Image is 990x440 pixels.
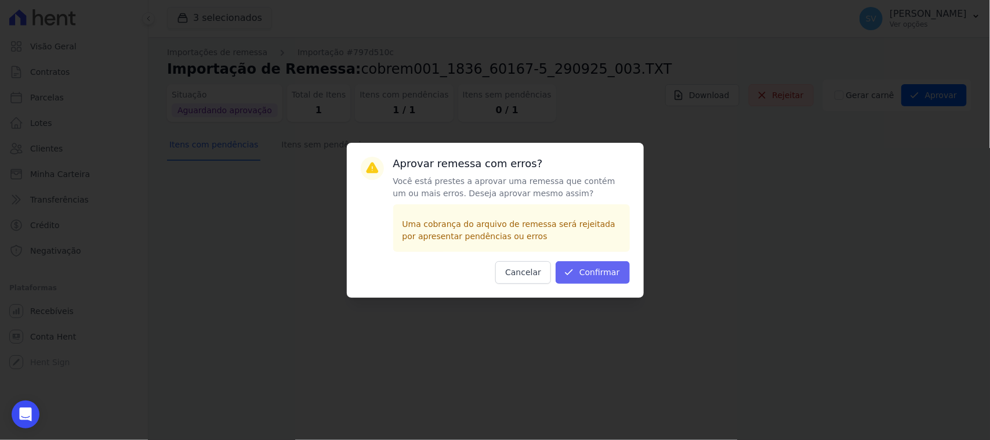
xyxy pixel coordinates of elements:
[393,157,630,171] h3: Aprovar remessa com erros?
[402,218,621,243] p: Uma cobrança do arquivo de remessa será rejeitada por apresentar pendências ou erros
[556,261,630,284] button: Confirmar
[495,261,551,284] button: Cancelar
[12,401,39,428] div: Open Intercom Messenger
[393,175,630,200] p: Você está prestes a aprovar uma remessa que contém um ou mais erros. Deseja aprovar mesmo assim?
